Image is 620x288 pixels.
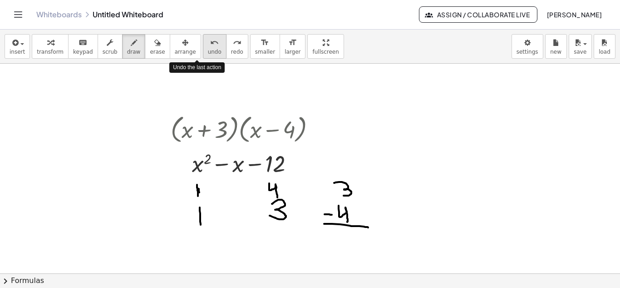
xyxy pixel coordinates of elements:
span: redo [231,49,243,55]
span: [PERSON_NAME] [546,10,602,19]
span: arrange [175,49,196,55]
span: smaller [255,49,275,55]
i: format_size [288,37,297,48]
button: Toggle navigation [11,7,25,22]
i: keyboard [79,37,87,48]
span: fullscreen [312,49,339,55]
span: keypad [73,49,93,55]
button: fullscreen [307,34,344,59]
span: load [599,49,610,55]
button: Assign / Collaborate Live [419,6,537,23]
span: erase [150,49,165,55]
button: undoundo [203,34,226,59]
span: Assign / Collaborate Live [427,10,530,19]
button: draw [122,34,146,59]
button: format_sizesmaller [250,34,280,59]
button: arrange [170,34,201,59]
button: load [594,34,615,59]
span: scrub [103,49,118,55]
button: erase [145,34,170,59]
div: Undo the last action [169,62,225,73]
button: keyboardkeypad [68,34,98,59]
a: Whiteboards [36,10,82,19]
button: insert [5,34,30,59]
button: redoredo [226,34,248,59]
span: settings [517,49,538,55]
button: settings [512,34,543,59]
span: undo [208,49,221,55]
span: draw [127,49,141,55]
button: format_sizelarger [280,34,305,59]
span: save [574,49,586,55]
button: new [545,34,567,59]
button: transform [32,34,69,59]
button: [PERSON_NAME] [539,6,609,23]
span: new [550,49,561,55]
i: redo [233,37,241,48]
span: larger [285,49,300,55]
i: format_size [261,37,269,48]
span: insert [10,49,25,55]
i: undo [210,37,219,48]
button: scrub [98,34,123,59]
button: save [569,34,592,59]
span: transform [37,49,64,55]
